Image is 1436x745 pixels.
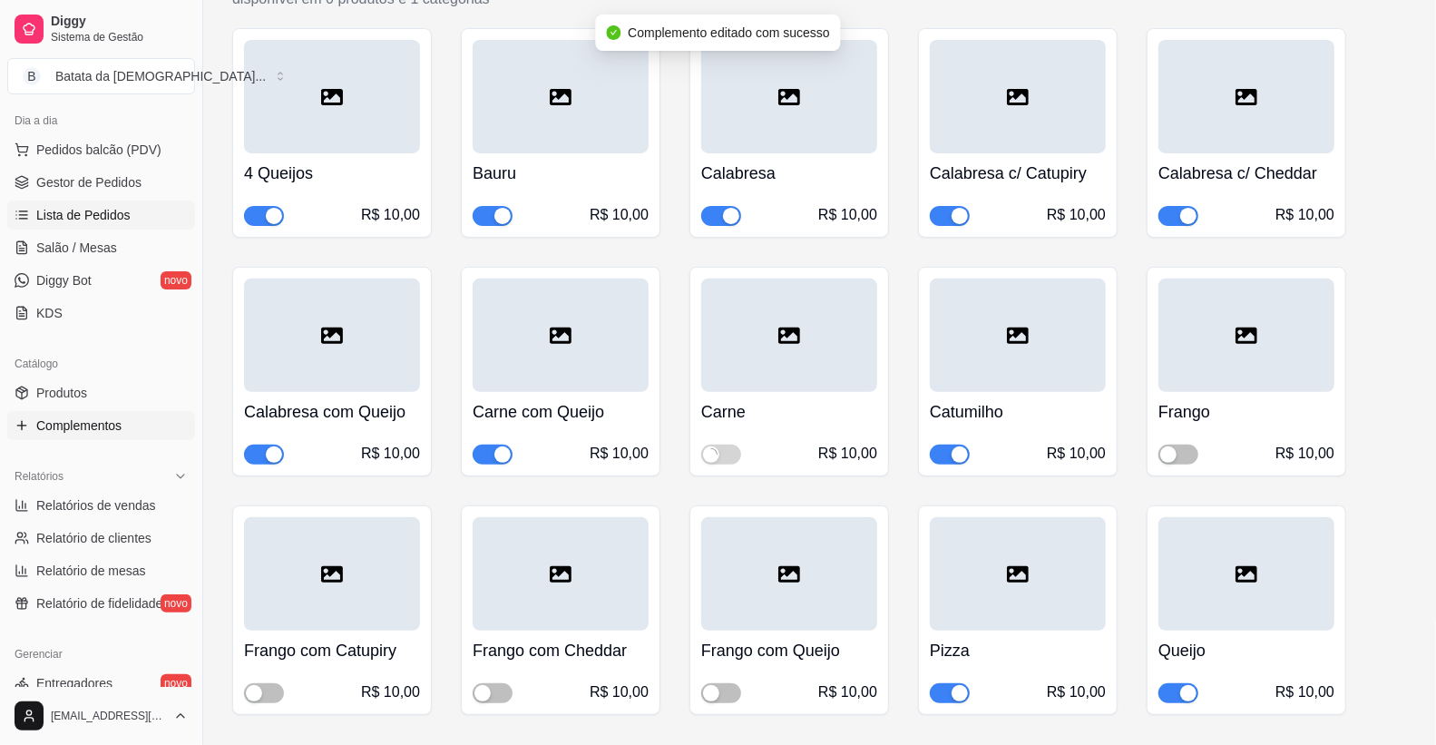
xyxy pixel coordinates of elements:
div: R$ 10,00 [818,204,877,226]
div: R$ 10,00 [590,681,649,703]
h4: Pizza [930,638,1106,663]
a: KDS [7,299,195,328]
div: R$ 10,00 [590,204,649,226]
a: Produtos [7,378,195,407]
span: Complementos [36,417,122,435]
a: DiggySistema de Gestão [7,7,195,51]
h4: Calabresa [701,161,877,186]
button: [EMAIL_ADDRESS][DOMAIN_NAME] [7,694,195,738]
h4: Catumilho [930,399,1106,425]
div: R$ 10,00 [818,443,877,465]
span: check-circle [606,25,620,40]
span: Sistema de Gestão [51,30,188,44]
div: R$ 10,00 [1275,681,1334,703]
h4: Calabresa c/ Catupiry [930,161,1106,186]
span: Relatórios de vendas [36,496,156,515]
span: Diggy Bot [36,271,92,289]
a: Salão / Mesas [7,233,195,262]
a: Relatório de clientes [7,524,195,553]
span: Diggy [51,14,188,30]
h4: Frango [1158,399,1334,425]
span: Gestor de Pedidos [36,173,142,191]
a: Lista de Pedidos [7,201,195,230]
div: R$ 10,00 [590,443,649,465]
h4: Carne com Queijo [473,399,649,425]
span: Complemento editado com sucesso [628,25,830,40]
h4: 4 Queijos [244,161,420,186]
div: R$ 10,00 [1275,443,1334,465]
h4: Calabresa c/ Cheddar [1158,161,1334,186]
h4: Frango com Catupiry [244,638,420,663]
a: Relatórios de vendas [7,491,195,520]
button: Select a team [7,58,195,94]
a: Relatório de fidelidadenovo [7,589,195,618]
div: Dia a dia [7,106,195,135]
div: R$ 10,00 [361,443,420,465]
div: Gerenciar [7,640,195,669]
span: Relatório de fidelidade [36,594,162,613]
span: KDS [36,304,63,322]
h4: Frango com Cheddar [473,638,649,663]
span: Pedidos balcão (PDV) [36,141,161,159]
span: Lista de Pedidos [36,206,131,224]
a: Gestor de Pedidos [7,168,195,197]
h4: Carne [701,399,877,425]
span: Salão / Mesas [36,239,117,257]
a: Entregadoresnovo [7,669,195,698]
div: R$ 10,00 [361,204,420,226]
span: Relatório de mesas [36,562,146,580]
a: Complementos [7,411,195,440]
div: R$ 10,00 [1047,204,1106,226]
a: Diggy Botnovo [7,266,195,295]
span: Relatório de clientes [36,529,151,547]
span: B [23,67,41,85]
h4: Queijo [1158,638,1334,663]
div: R$ 10,00 [361,681,420,703]
h4: Calabresa com Queijo [244,399,420,425]
span: loading [702,446,720,464]
h4: Frango com Queijo [701,638,877,663]
h4: Bauru [473,161,649,186]
span: Produtos [36,384,87,402]
span: Relatórios [15,469,63,484]
div: R$ 10,00 [1275,204,1334,226]
span: [EMAIL_ADDRESS][DOMAIN_NAME] [51,709,166,723]
a: Relatório de mesas [7,556,195,585]
div: Catálogo [7,349,195,378]
div: R$ 10,00 [1047,681,1106,703]
div: Batata da [DEMOGRAPHIC_DATA] ... [55,67,266,85]
div: R$ 10,00 [1047,443,1106,465]
span: Entregadores [36,674,112,692]
div: R$ 10,00 [818,681,877,703]
button: Pedidos balcão (PDV) [7,135,195,164]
